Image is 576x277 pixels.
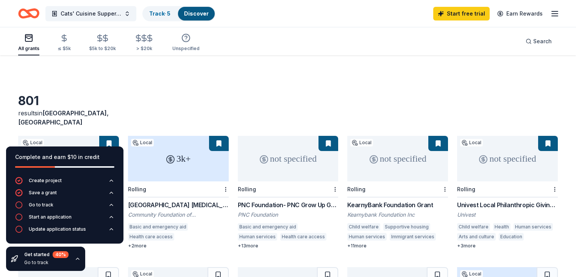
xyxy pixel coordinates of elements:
div: Education [499,233,524,241]
div: + 11 more [347,243,448,249]
a: Earn Rewards [493,7,547,20]
button: Start an application [15,213,114,225]
div: Health [493,223,510,231]
div: Go to track [29,202,53,208]
div: $5k to $20k [89,46,116,52]
span: [GEOGRAPHIC_DATA], [GEOGRAPHIC_DATA] [18,109,109,126]
button: Create project [15,177,114,189]
div: Human services [238,233,277,241]
button: Cats' Cuisine Supper Club [45,6,136,21]
div: + 13 more [238,243,339,249]
a: Home [18,5,39,22]
a: not specifiedLocalRollingKearnyBank Foundation GrantKearnybank Foundation IncChild welfareSupport... [347,136,448,249]
div: Community Foundation of [GEOGRAPHIC_DATA] [128,211,229,219]
div: Local [350,139,373,146]
button: Save a grant [15,189,114,201]
div: 3k+ [128,136,229,181]
button: ≤ $5k [58,31,71,55]
div: Get started [24,251,69,258]
div: 801 [18,93,119,109]
div: Supportive housing [383,223,430,231]
button: Update application status [15,225,114,238]
div: KearnyBank Foundation Grant [347,200,448,209]
div: Rolling [457,186,475,192]
div: Child welfare [347,223,380,231]
button: Unspecified [172,30,200,55]
div: + 3 more [457,243,558,249]
div: Basic and emergency aid [128,223,188,231]
div: Health care access [128,233,174,241]
div: Human services [347,233,387,241]
div: Create project [29,178,62,184]
div: > $20k [134,46,154,52]
div: not specified [18,136,119,181]
button: $5k to $20k [89,31,116,55]
div: not specified [238,136,339,181]
span: Search [533,37,552,46]
div: [GEOGRAPHIC_DATA] [MEDICAL_DATA] Response Fund [128,200,229,209]
div: Kearnybank Foundation Inc [347,211,448,219]
div: not specified [457,136,558,181]
div: Rolling [347,186,365,192]
div: PNC Foundation- PNC Grow Up Great [238,200,339,209]
a: Track· 5 [149,10,170,17]
span: Cats' Cuisine Supper Club [61,9,121,18]
div: Arts and culture [457,233,496,241]
div: 40 % [53,251,69,258]
div: Update application status [29,226,86,232]
span: in [18,109,109,126]
div: Health care access [280,233,326,241]
a: Start free trial [433,7,490,20]
div: Local [131,139,154,146]
div: Go to track [24,260,69,266]
div: Rolling [238,186,256,192]
div: Save a grant [29,190,57,196]
a: not specifiedRollingPNC Foundation- PNC Grow Up GreatPNC FoundationBasic and emergency aidHuman s... [238,136,339,249]
div: + 2 more [128,243,229,249]
div: not specified [347,136,448,181]
div: Univest [457,211,558,219]
div: Immigrant services [390,233,436,241]
div: PNC Foundation [238,211,339,219]
button: Search [520,34,558,49]
a: Discover [184,10,209,17]
div: Basic and emergency aid [238,223,298,231]
a: not specifiedLocalRollingUnivest Local Philanthropic Giving ProgramUnivestChild welfareHealthHuma... [457,136,558,249]
div: Local [460,139,483,146]
button: > $20k [134,31,154,55]
a: not specifiedLocalRollingCitizens Philanthropic Foundation GrantCitizens Philanthropic Foundation... [18,136,119,243]
button: Go to track [15,201,114,213]
div: results [18,109,119,127]
button: Track· 5Discover [142,6,215,21]
div: Child welfare [457,223,490,231]
div: ≤ $5k [58,46,71,52]
div: Unspecified [172,46,200,52]
div: Rolling [128,186,146,192]
div: All grants [18,46,39,52]
div: Local [21,139,44,146]
a: 3k+LocalRolling[GEOGRAPHIC_DATA] [MEDICAL_DATA] Response FundCommunity Foundation of [GEOGRAPHIC_... [128,136,229,249]
div: Human services [514,223,553,231]
div: Univest Local Philanthropic Giving Program [457,200,558,209]
div: Complete and earn $10 in credit [15,153,114,162]
button: All grants [18,30,39,55]
div: Start an application [29,214,72,220]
